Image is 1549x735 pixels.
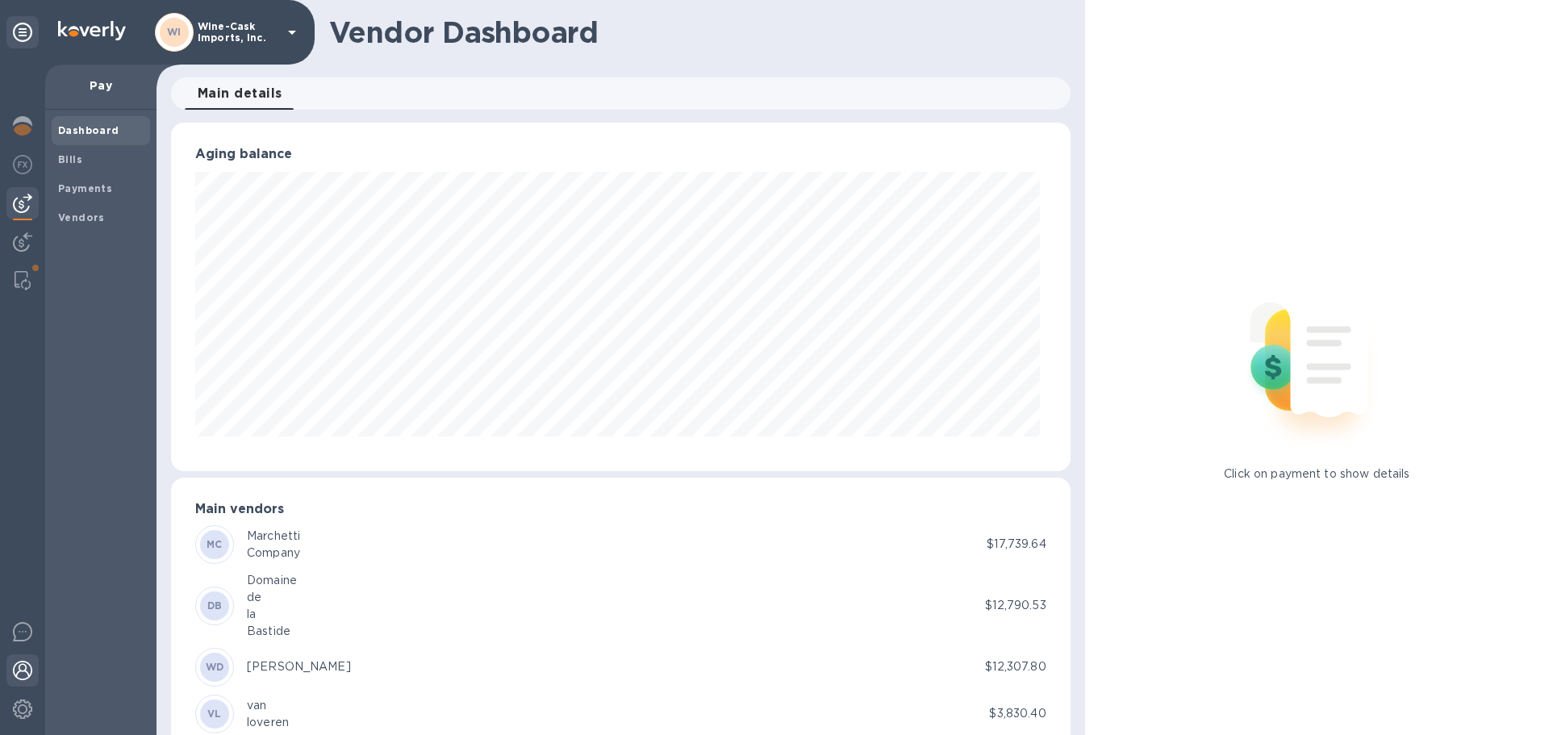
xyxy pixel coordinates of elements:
[247,714,289,731] div: loveren
[195,502,1046,517] h3: Main vendors
[198,21,278,44] p: Wine-Cask Imports, Inc.
[58,21,126,40] img: Logo
[247,606,297,623] div: la
[985,597,1046,614] p: $12,790.53
[985,658,1046,675] p: $12,307.80
[247,623,297,640] div: Bastide
[206,661,224,673] b: WD
[247,545,300,562] div: Company
[207,708,222,720] b: VL
[1224,466,1409,482] p: Click on payment to show details
[195,147,1046,162] h3: Aging balance
[989,705,1046,722] p: $3,830.40
[167,26,182,38] b: WI
[58,211,105,223] b: Vendors
[58,153,82,165] b: Bills
[13,155,32,174] img: Foreign exchange
[329,15,1059,49] h1: Vendor Dashboard
[247,658,351,675] div: [PERSON_NAME]
[207,599,223,612] b: DB
[247,528,300,545] div: Marchetti
[6,16,39,48] div: Unpin categories
[207,538,223,550] b: MC
[247,572,297,589] div: Domaine
[247,697,289,714] div: van
[58,182,112,194] b: Payments
[58,77,144,94] p: Pay
[58,124,119,136] b: Dashboard
[198,82,282,105] span: Main details
[247,589,297,606] div: de
[987,536,1046,553] p: $17,739.64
